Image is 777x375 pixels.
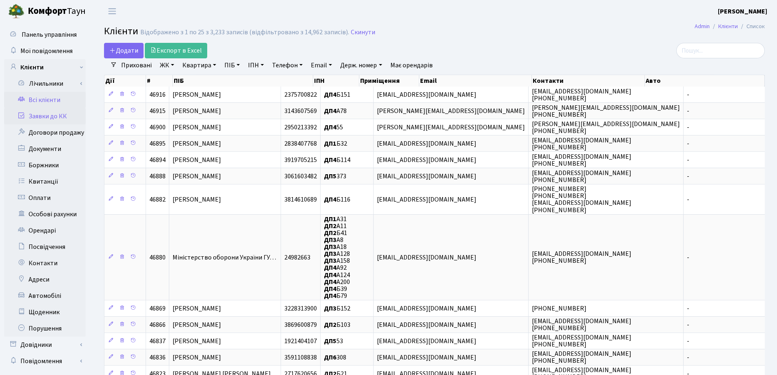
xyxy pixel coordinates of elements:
b: ДП4 [324,90,336,99]
span: [EMAIL_ADDRESS][DOMAIN_NAME] [377,353,476,362]
span: - [687,195,689,204]
span: 2838407768 [284,139,317,148]
span: Мої повідомлення [20,47,73,55]
b: ДП1 [324,139,336,148]
span: 46882 [149,195,166,204]
a: Панель управління [4,27,86,43]
span: [EMAIL_ADDRESS][DOMAIN_NAME] [PHONE_NUMBER] [532,249,631,265]
a: Повідомлення [4,353,86,369]
span: [PERSON_NAME][EMAIL_ADDRESS][DOMAIN_NAME] [PHONE_NUMBER] [532,103,680,119]
th: Email [419,75,532,87]
a: Автомобілі [4,288,86,304]
span: Додати [109,46,138,55]
span: - [687,172,689,181]
b: ДП3 [324,235,336,244]
a: Мої повідомлення [4,43,86,59]
span: 46836 [149,353,166,362]
b: ДП4 [324,155,336,164]
a: Приховані [118,58,155,72]
span: [EMAIL_ADDRESS][DOMAIN_NAME] [377,139,476,148]
b: ДП2 [324,222,336,231]
b: ДП3 [324,256,336,265]
span: [PERSON_NAME] [173,195,221,204]
span: [EMAIL_ADDRESS][DOMAIN_NAME] [377,155,476,164]
span: [PERSON_NAME] [173,172,221,181]
span: 3228313900 [284,304,317,313]
span: 308 [324,353,346,362]
span: А78 [324,107,347,115]
nav: breadcrumb [682,18,777,35]
span: [EMAIL_ADDRESS][DOMAIN_NAME] [377,90,476,99]
span: 46880 [149,253,166,262]
a: Клієнти [718,22,738,31]
span: 3143607569 [284,107,317,115]
b: ДП4 [324,271,336,280]
span: [EMAIL_ADDRESS][DOMAIN_NAME] [PHONE_NUMBER] [532,349,631,365]
span: 53 [324,337,343,346]
b: ДП2 [324,320,336,329]
span: [EMAIL_ADDRESS][DOMAIN_NAME] [PHONE_NUMBER] [532,169,631,184]
span: - [687,139,689,148]
b: ДП5 [324,337,336,346]
span: 46915 [149,107,166,115]
span: [PHONE_NUMBER] [532,304,587,313]
a: Контакти [4,255,86,271]
b: ДП2 [324,229,336,237]
span: Б116 [324,195,350,204]
a: Порушення [4,320,86,337]
span: Б32 [324,139,347,148]
a: Оплати [4,190,86,206]
li: Список [738,22,765,31]
span: Міністерство оборони України ГУ… [173,253,276,262]
span: [EMAIL_ADDRESS][DOMAIN_NAME] [377,320,476,329]
a: Email [308,58,335,72]
a: Експорт в Excel [145,43,207,58]
a: Всі клієнти [4,92,86,108]
a: Квартира [179,58,219,72]
a: ЖК [157,58,177,72]
span: [EMAIL_ADDRESS][DOMAIN_NAME] [PHONE_NUMBER] [532,136,631,152]
th: ПІБ [173,75,313,87]
span: [EMAIL_ADDRESS][DOMAIN_NAME] [PHONE_NUMBER] [532,87,631,103]
span: Б103 [324,320,350,329]
a: Admin [695,22,710,31]
span: [EMAIL_ADDRESS][DOMAIN_NAME] [377,195,476,204]
span: 3919705215 [284,155,317,164]
span: 55 [324,123,343,132]
span: 46869 [149,304,166,313]
span: - [687,253,689,262]
span: 3814610689 [284,195,317,204]
span: 46888 [149,172,166,181]
th: Авто [645,75,765,87]
b: ДП3 [324,304,336,313]
span: [PERSON_NAME] [173,304,221,313]
span: [EMAIL_ADDRESS][DOMAIN_NAME] [377,172,476,181]
span: 2950213392 [284,123,317,132]
a: Орендарі [4,222,86,239]
span: [PERSON_NAME][EMAIL_ADDRESS][DOMAIN_NAME] [377,107,525,115]
button: Переключити навігацію [102,4,122,18]
span: 46894 [149,155,166,164]
a: Щоденник [4,304,86,320]
b: ДП4 [324,284,336,293]
span: 3591108838 [284,353,317,362]
span: 24982663 [284,253,310,262]
span: [PERSON_NAME] [173,123,221,132]
th: Контакти [532,75,644,87]
span: [PERSON_NAME][EMAIL_ADDRESS][DOMAIN_NAME] [377,123,525,132]
span: Б152 [324,304,350,313]
img: logo.png [8,3,24,20]
span: [PERSON_NAME][EMAIL_ADDRESS][DOMAIN_NAME] [PHONE_NUMBER] [532,120,680,135]
a: ІПН [245,58,267,72]
span: 1921404107 [284,337,317,346]
span: Клієнти [104,24,138,38]
th: ІПН [313,75,359,87]
a: Довідники [4,337,86,353]
a: Має орендарів [387,58,436,72]
a: Скинути [351,29,375,36]
a: Посвідчення [4,239,86,255]
span: [PHONE_NUMBER] [PHONE_NUMBER] [EMAIL_ADDRESS][DOMAIN_NAME] [PHONE_NUMBER] [532,184,631,214]
b: ДП4 [324,277,336,286]
b: ДП6 [324,353,336,362]
a: Боржники [4,157,86,173]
